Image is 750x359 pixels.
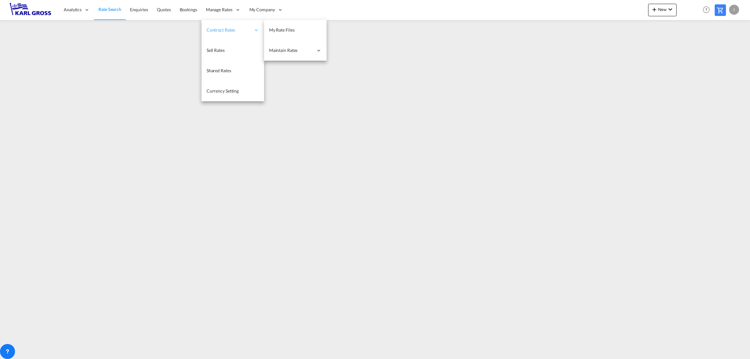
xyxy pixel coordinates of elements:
[269,47,313,53] span: Maintain Rates
[207,68,231,73] span: Shared Rates
[207,88,239,94] span: Currency Setting
[651,7,674,12] span: New
[648,4,677,16] button: icon-plus 400-fgNewicon-chevron-down
[202,20,264,40] div: Contract Rates
[701,4,712,15] span: Help
[701,4,715,16] div: Help
[180,7,197,12] span: Bookings
[667,6,674,13] md-icon: icon-chevron-down
[269,27,295,33] span: My Rate Files
[64,7,82,13] span: Analytics
[264,40,327,61] div: Maintain Rates
[9,3,52,17] img: 3269c73066d711f095e541db4db89301.png
[206,7,232,13] span: Manage Rates
[729,5,739,15] div: I
[202,61,264,81] a: Shared Rates
[202,81,264,101] a: Currency Setting
[264,20,327,40] a: My Rate Files
[651,6,658,13] md-icon: icon-plus 400-fg
[207,48,225,53] span: Sell Rates
[207,27,251,33] span: Contract Rates
[202,40,264,61] a: Sell Rates
[130,7,148,12] span: Enquiries
[157,7,171,12] span: Quotes
[98,7,121,12] span: Rate Search
[249,7,275,13] span: My Company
